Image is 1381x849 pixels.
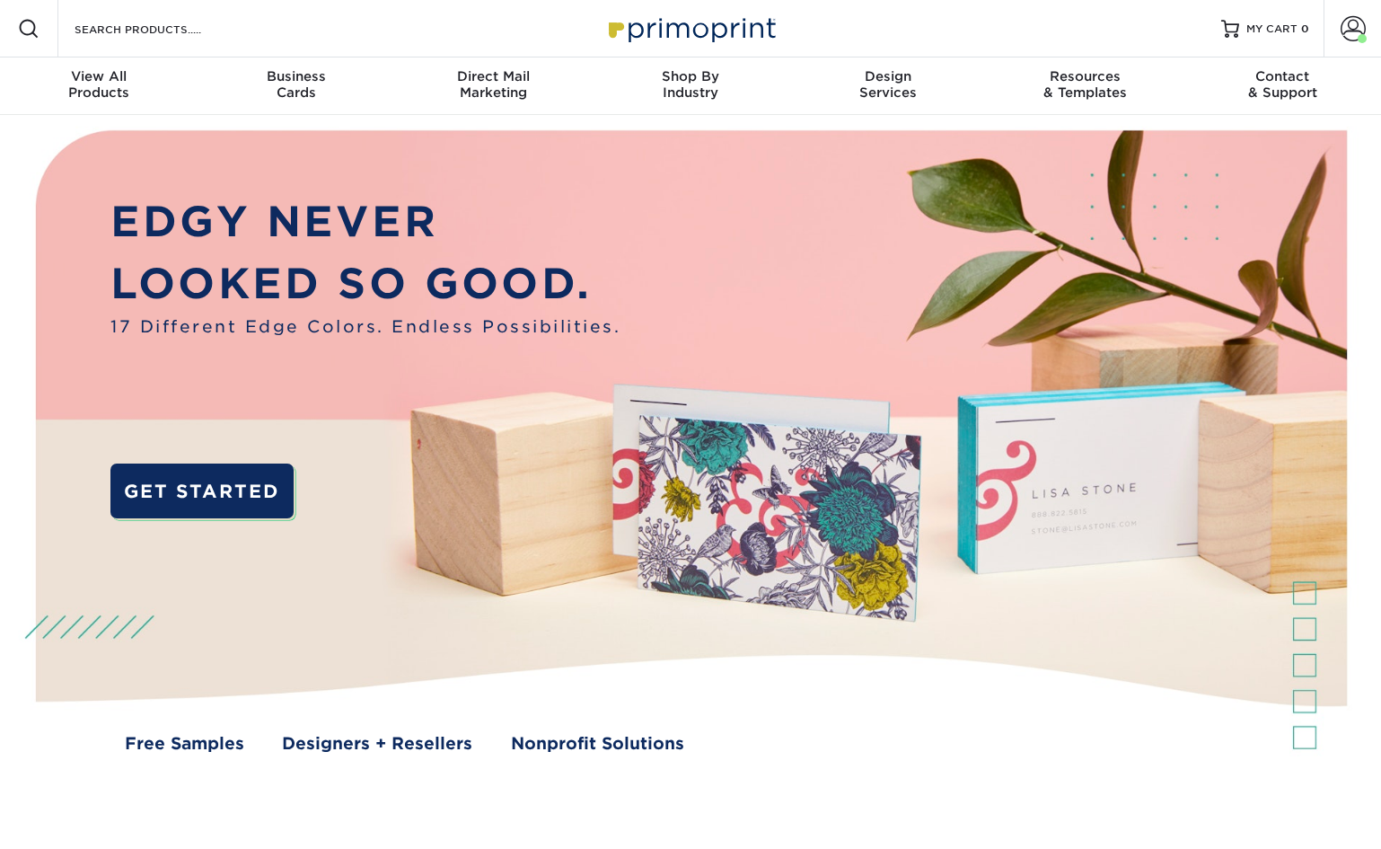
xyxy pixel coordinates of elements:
[789,68,987,101] div: Services
[987,57,1184,115] a: Resources& Templates
[394,57,592,115] a: Direct MailMarketing
[987,68,1184,84] span: Resources
[601,9,780,48] img: Primoprint
[73,18,248,40] input: SEARCH PRODUCTS.....
[110,252,620,314] p: LOOKED SO GOOD.
[198,68,395,84] span: Business
[110,314,620,340] span: 17 Different Edge Colors. Endless Possibilities.
[592,68,789,101] div: Industry
[1246,22,1297,37] span: MY CART
[394,68,592,101] div: Marketing
[789,68,987,84] span: Design
[511,731,684,756] a: Nonprofit Solutions
[987,68,1184,101] div: & Templates
[198,68,395,101] div: Cards
[282,731,472,756] a: Designers + Resellers
[110,190,620,252] p: EDGY NEVER
[1301,22,1309,35] span: 0
[198,57,395,115] a: BusinessCards
[789,57,987,115] a: DesignServices
[110,464,294,518] a: GET STARTED
[1183,68,1381,101] div: & Support
[394,68,592,84] span: Direct Mail
[1183,68,1381,84] span: Contact
[1183,57,1381,115] a: Contact& Support
[592,68,789,84] span: Shop By
[592,57,789,115] a: Shop ByIndustry
[125,731,244,756] a: Free Samples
